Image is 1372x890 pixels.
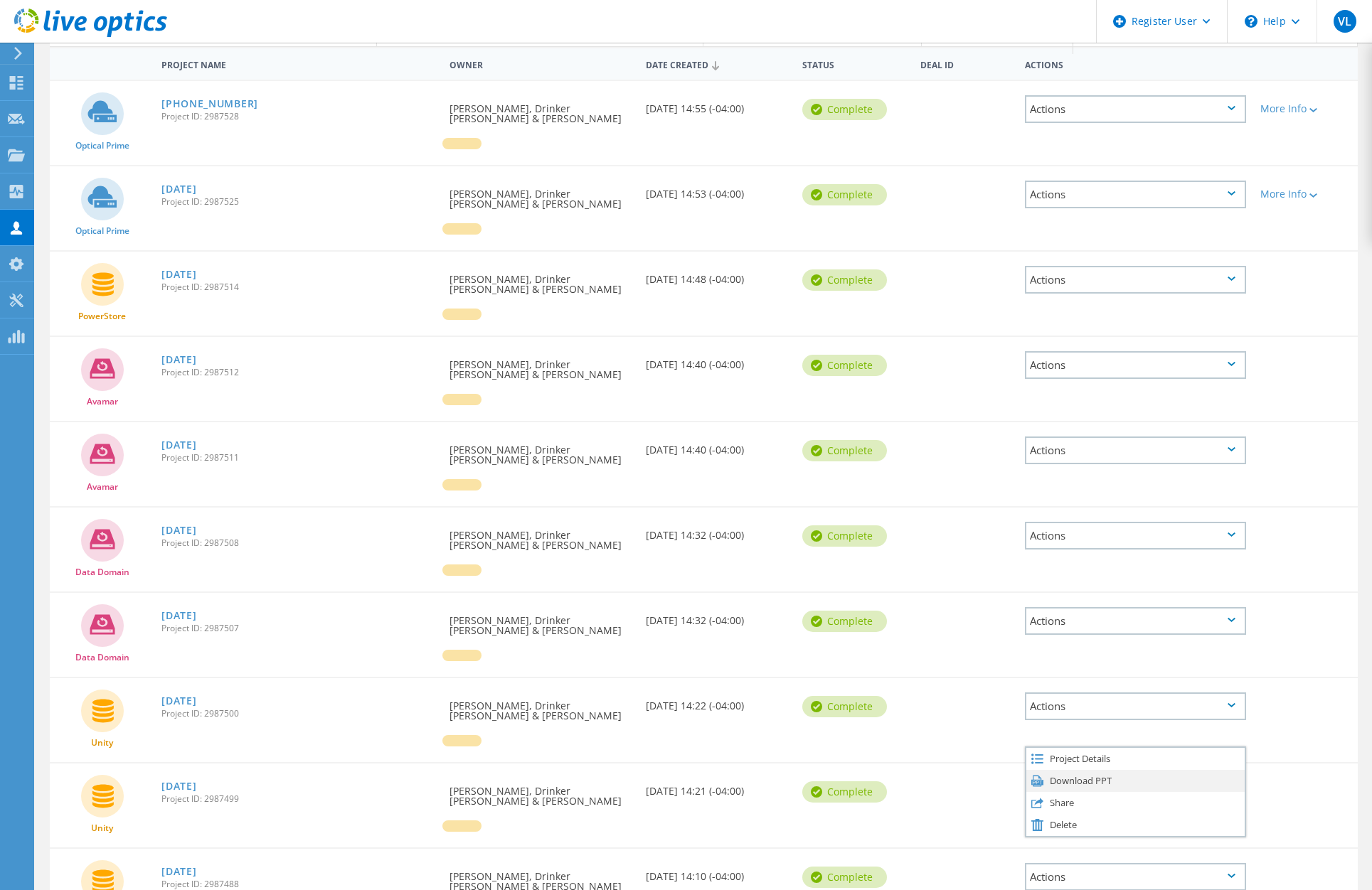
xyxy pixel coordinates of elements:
[161,184,196,194] a: [DATE]
[161,283,435,291] span: Project ID: 2987514
[442,337,639,394] div: [PERSON_NAME], Drinker [PERSON_NAME] & [PERSON_NAME]
[161,355,196,365] a: [DATE]
[161,709,435,718] span: Project ID: 2987500
[161,198,435,206] span: Project ID: 2987525
[161,440,196,450] a: [DATE]
[75,141,129,150] span: Optical Prime
[75,568,129,577] span: Data Domain
[795,50,913,77] div: Status
[802,440,887,461] div: Complete
[802,184,887,205] div: Complete
[913,50,1018,77] div: Deal Id
[91,824,113,832] span: Unity
[802,525,887,547] div: Complete
[802,611,887,632] div: Complete
[161,99,258,109] a: [PHONE_NUMBER]
[75,653,129,662] span: Data Domain
[154,50,442,77] div: Project Name
[639,50,796,77] div: Date Created
[161,880,435,889] span: Project ID: 2987488
[1245,15,1257,28] svg: \n
[802,269,887,291] div: Complete
[442,50,639,77] div: Owner
[639,81,796,128] div: [DATE] 14:55 (-04:00)
[161,539,435,547] span: Project ID: 2987508
[639,422,796,469] div: [DATE] 14:40 (-04:00)
[639,337,796,384] div: [DATE] 14:40 (-04:00)
[161,368,435,377] span: Project ID: 2987512
[442,166,639,223] div: [PERSON_NAME], Drinker [PERSON_NAME] & [PERSON_NAME]
[14,30,167,40] a: Live Optics Dashboard
[1026,748,1245,770] div: Project Details
[442,763,639,820] div: [PERSON_NAME], Drinker [PERSON_NAME] & [PERSON_NAME]
[1025,522,1246,549] div: Actions
[1025,95,1246,123] div: Actions
[442,678,639,735] div: [PERSON_NAME], Drinker [PERSON_NAME] & [PERSON_NAME]
[91,739,113,747] span: Unity
[1025,607,1246,635] div: Actions
[802,99,887,120] div: Complete
[1260,104,1351,114] div: More Info
[639,166,796,213] div: [DATE] 14:53 (-04:00)
[1025,436,1246,464] div: Actions
[1026,792,1245,814] div: Share
[161,112,435,121] span: Project ID: 2987528
[161,696,196,706] a: [DATE]
[1026,814,1245,836] div: Delete
[1025,181,1246,208] div: Actions
[161,454,435,462] span: Project ID: 2987511
[1025,692,1246,720] div: Actions
[161,795,435,803] span: Project ID: 2987499
[639,763,796,810] div: [DATE] 14:21 (-04:00)
[161,624,435,633] span: Project ID: 2987507
[1025,266,1246,294] div: Actions
[1018,50,1253,77] div: Actions
[161,611,196,621] a: [DATE]
[802,781,887,803] div: Complete
[1338,16,1351,27] span: VL
[78,312,126,321] span: PowerStore
[75,227,129,235] span: Optical Prime
[87,483,118,491] span: Avamar
[161,525,196,535] a: [DATE]
[1260,189,1351,199] div: More Info
[442,508,639,564] div: [PERSON_NAME], Drinker [PERSON_NAME] & [PERSON_NAME]
[442,81,639,138] div: [PERSON_NAME], Drinker [PERSON_NAME] & [PERSON_NAME]
[802,867,887,888] div: Complete
[639,252,796,299] div: [DATE] 14:48 (-04:00)
[639,593,796,640] div: [DATE] 14:32 (-04:00)
[802,696,887,717] div: Complete
[639,508,796,554] div: [DATE] 14:32 (-04:00)
[1026,770,1245,792] div: Download PPT
[1025,351,1246,379] div: Actions
[161,269,196,279] a: [DATE]
[161,781,196,791] a: [DATE]
[442,593,639,650] div: [PERSON_NAME], Drinker [PERSON_NAME] & [PERSON_NAME]
[639,678,796,725] div: [DATE] 14:22 (-04:00)
[802,355,887,376] div: Complete
[87,397,118,406] span: Avamar
[161,867,196,876] a: [DATE]
[442,252,639,309] div: [PERSON_NAME], Drinker [PERSON_NAME] & [PERSON_NAME]
[442,422,639,479] div: [PERSON_NAME], Drinker [PERSON_NAME] & [PERSON_NAME]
